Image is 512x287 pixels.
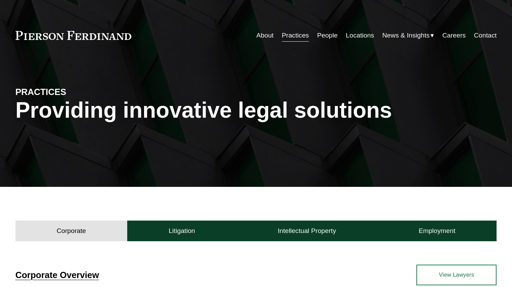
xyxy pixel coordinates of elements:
[15,98,497,123] h1: Providing innovative legal solutions
[15,86,136,97] h4: PRACTICES
[416,265,497,285] a: View Lawyers
[346,29,374,42] a: Locations
[278,227,336,235] h4: Intellectual Property
[474,29,497,42] a: Contact
[442,29,466,42] a: Careers
[282,29,309,42] a: Practices
[382,30,430,42] span: News & Insights
[57,227,86,235] h4: Corporate
[317,29,338,42] a: People
[382,29,434,42] a: folder dropdown
[168,227,195,235] h4: Litigation
[419,227,456,235] h4: Employment
[15,270,99,280] a: Corporate Overview
[257,29,274,42] a: About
